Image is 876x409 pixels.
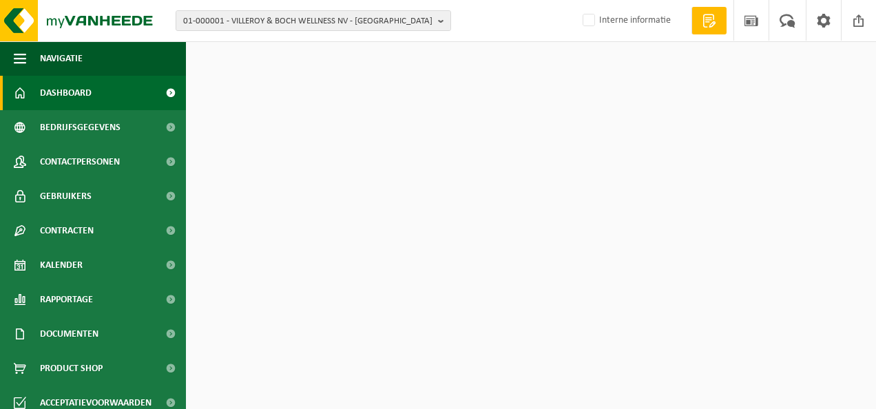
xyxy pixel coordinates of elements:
span: Gebruikers [40,179,92,213]
button: 01-000001 - VILLEROY & BOCH WELLNESS NV - [GEOGRAPHIC_DATA] [176,10,451,31]
span: Dashboard [40,76,92,110]
label: Interne informatie [580,10,671,31]
span: Navigatie [40,41,83,76]
span: Rapportage [40,282,93,317]
span: Product Shop [40,351,103,386]
span: 01-000001 - VILLEROY & BOCH WELLNESS NV - [GEOGRAPHIC_DATA] [183,11,432,32]
span: Kalender [40,248,83,282]
span: Contracten [40,213,94,248]
span: Contactpersonen [40,145,120,179]
span: Bedrijfsgegevens [40,110,121,145]
span: Documenten [40,317,98,351]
